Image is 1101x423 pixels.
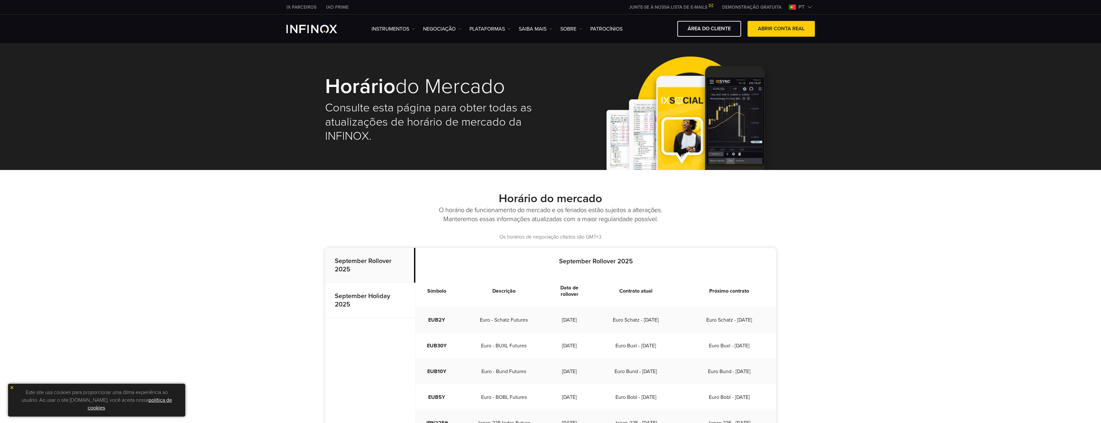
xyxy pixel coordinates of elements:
[550,307,589,333] td: [DATE]
[469,25,511,33] a: PLATAFORMAS
[682,384,776,410] td: Euro Bobl - [DATE]
[325,76,542,98] h1: do mercado
[559,258,633,265] strong: September Rollover 2025
[458,359,550,384] td: Euro - Bund Futures
[282,4,321,11] a: INFINOX
[550,359,589,384] td: [DATE]
[519,25,552,33] a: Saiba mais
[682,333,776,359] td: Euro Buxl - [DATE]
[550,333,589,359] td: [DATE]
[416,384,458,410] td: EUB5Y
[796,3,807,11] span: pt
[416,333,458,359] td: EUB30Y
[10,385,14,390] img: yellow close icon
[682,275,776,307] th: Próximo contrato
[458,307,550,333] td: Euro - Schatz Futures
[335,257,391,273] strong: September Rollover 2025
[321,4,353,11] a: INFINOX
[335,292,390,308] strong: September Holiday 2025
[560,25,582,33] a: SOBRE
[458,275,550,307] th: Descrição
[589,275,682,307] th: Contrato atual
[325,74,395,99] strong: Horário
[550,384,589,410] td: [DATE]
[589,359,682,384] td: Euro Bund - [DATE]
[589,307,682,333] td: Euro Schatz - [DATE]
[748,21,815,37] a: ABRIR CONTA REAL
[416,275,458,307] th: Símbolo
[458,333,550,359] td: Euro - BUXL Futures
[682,359,776,384] td: Euro Bund - [DATE]
[589,333,682,359] td: Euro Buxl - [DATE]
[677,21,741,37] a: ÁREA DO CLIENTE
[325,101,542,143] h2: Consulte esta página para obter todas as atualizações de horário de mercado da INFINOX.
[550,275,589,307] th: Data de rollover
[286,25,352,33] a: INFINOX Logo
[416,307,458,333] td: EUB2Y
[458,384,550,410] td: Euro - BOBL Futures
[423,25,461,33] a: NEGOCIAÇÃO
[682,307,776,333] td: Euro Schatz - [DATE]
[624,5,717,10] a: JUNTE-SE À NOSSA LISTA DE E-MAILS
[11,387,182,413] p: Este site usa cookies para proporcionar uma ótima experiência ao usuário. Ao usar o site [DOMAIN_...
[372,25,415,33] a: Instrumentos
[499,192,602,205] strong: Horário do mercado
[416,359,458,384] td: EUB10Y
[423,206,678,224] p: O horário de funcionamento do mercado e os feriados estão sujeitos a alterações. Manteremos essas...
[717,4,786,11] a: INFINOX MENU
[590,25,623,33] a: Patrocínios
[325,233,776,241] p: Os horários de negociação citados são GMT+3
[589,384,682,410] td: Euro Bobl - [DATE]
